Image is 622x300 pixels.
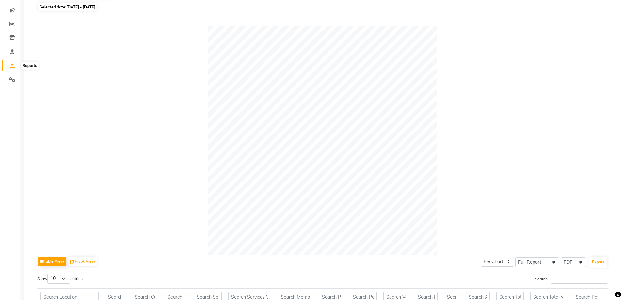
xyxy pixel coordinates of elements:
button: Pivot View [68,257,97,266]
img: pivot.png [70,260,75,264]
button: Table View [38,257,66,266]
span: [DATE] - [DATE] [66,5,95,9]
button: Export [589,257,607,268]
input: Search: [551,274,608,284]
div: Reports [21,62,39,70]
label: Show entries [37,274,83,284]
select: Showentries [47,274,70,284]
label: Search: [535,274,608,284]
span: Selected date: [38,3,97,11]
